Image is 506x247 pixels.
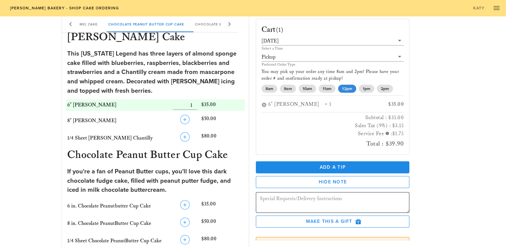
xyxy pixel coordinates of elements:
span: 2pm [381,85,389,93]
div: If you're a fan of Peanut Butter cups, you'll love this dark chocolate fudge cake, filled with pe... [67,167,243,195]
h3: Chocolate Peanut Butter Cup Cake [66,148,245,163]
div: Pickup [262,54,276,60]
div: Chocolate Butter Pecan Cake [190,16,265,32]
span: 6" [PERSON_NAME] [67,102,116,108]
span: 1/4 Sheet Chocolate PeanutButter Cup Cake [67,238,162,244]
div: [DATE] [262,38,279,44]
span: Hide Note [262,179,404,185]
span: $1.75 [392,131,404,137]
button: Add a Tip [256,161,410,173]
div: Select a Time [262,47,404,51]
button: Hide Note [256,176,410,188]
span: 11am [323,85,331,93]
span: 6 in. Chocolate Peanutbutter Cup Cake [67,203,151,209]
span: 10am [302,85,312,93]
span: 1/4 Sheet [PERSON_NAME] Chantilly [67,135,153,141]
span: 8am [266,85,273,93]
button: Make this a Gift [256,216,410,228]
span: 12pm [342,85,352,93]
span: 8" [PERSON_NAME] [67,117,116,124]
div: This [US_STATE] Legend has three layers of almond sponge cake filled with blueberries, raspberrie... [67,49,243,95]
span: Add a Tip [261,164,404,170]
div: $35.00 [200,199,245,214]
div: Preferred Order Type [262,63,404,67]
div: $50.00 [200,113,245,128]
p: You may pick up your order any time 8am and 2pm! Please have your order # and confirmation ready ... [262,69,404,82]
div: [DATE] [262,36,404,45]
span: (1) [276,26,284,34]
h3: [PERSON_NAME] Cake [66,30,245,45]
div: × 1 [325,101,370,108]
h3: Service Fee : [262,130,404,138]
span: 8 in. Chocolate PeanutButter Cup Cake [67,220,151,227]
span: 1pm [363,85,370,93]
div: Chocolate Peanut Butter Cup Cake [103,16,190,32]
h3: Sales Tax (9%) : $3.15 [262,122,404,130]
div: 6" [PERSON_NAME] [268,101,325,108]
h3: Cart [262,24,284,35]
a: Katy [469,3,489,13]
div: $50.00 [200,216,245,231]
div: $35.00 [200,99,245,111]
span: Katy [473,6,484,10]
h3: Subtotal : $35.00 [262,114,404,122]
span: Make this a Gift [262,219,404,225]
div: Pickup [262,53,404,61]
div: $80.00 [200,131,245,146]
h2: Total : $39.90 [262,138,404,149]
span: 9am [284,85,292,93]
div: $35.00 [370,101,404,108]
span: [PERSON_NAME] Bakery - Shop Cake Ordering [9,6,119,10]
a: [PERSON_NAME] Bakery - Shop Cake Ordering [5,3,123,13]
